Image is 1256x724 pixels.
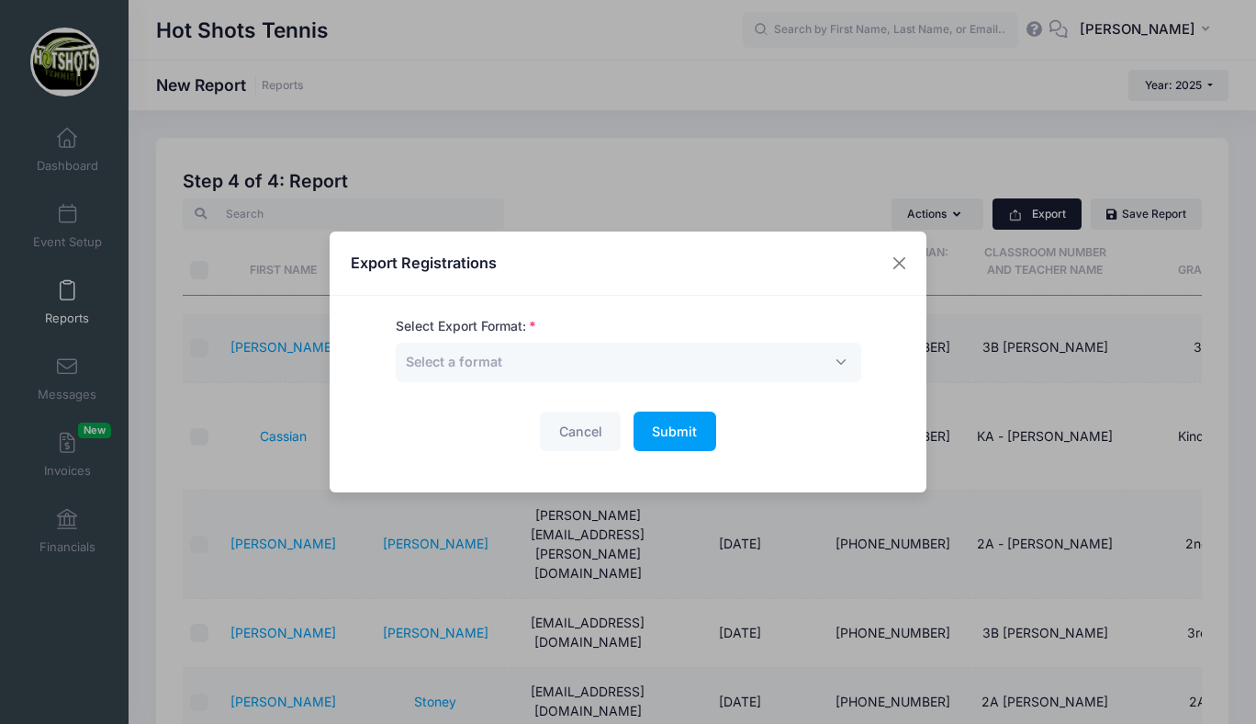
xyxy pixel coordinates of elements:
button: Close [883,247,916,280]
span: Select a format [406,352,502,371]
button: Submit [634,412,716,451]
span: Submit [652,424,697,439]
span: Select a format [396,343,861,382]
label: Select Export Format: [396,317,536,336]
h4: Export Registrations [351,252,497,274]
span: Select a format [406,354,502,369]
button: Cancel [540,412,621,451]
